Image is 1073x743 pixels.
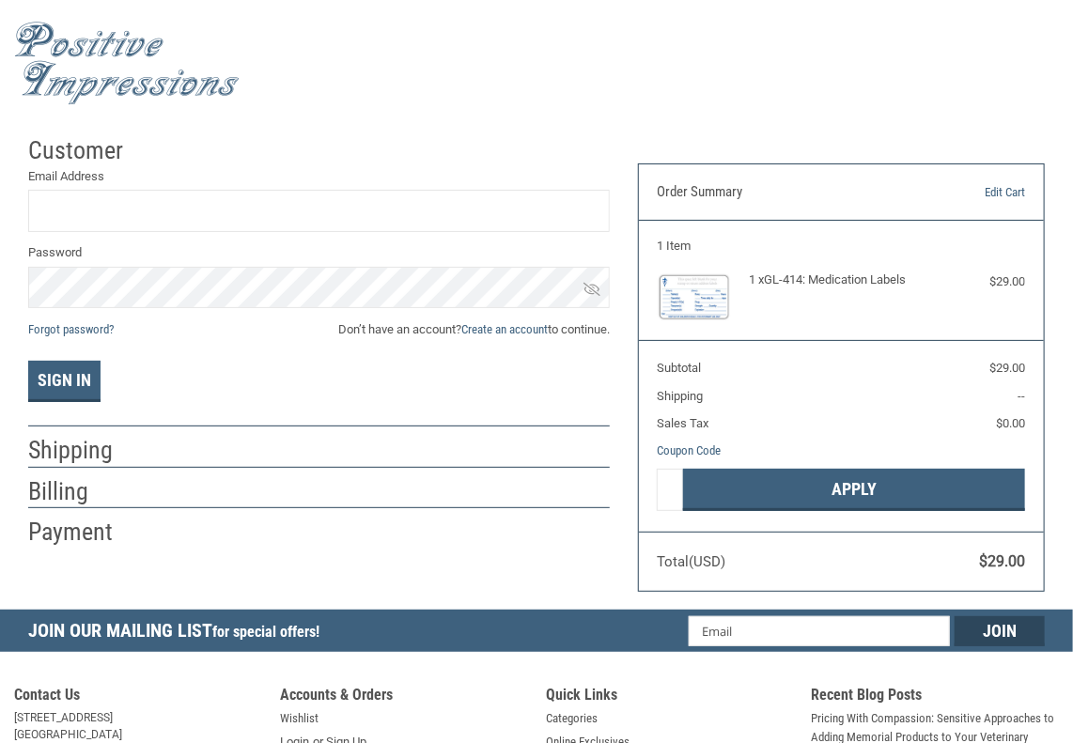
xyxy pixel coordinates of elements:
[338,320,610,339] span: Don’t have an account? to continue.
[14,686,261,709] h5: Contact Us
[28,517,138,548] h2: Payment
[14,22,240,105] img: Positive Impressions
[28,322,114,336] a: Forgot password?
[657,553,725,570] span: Total (USD)
[812,686,1059,709] h5: Recent Blog Posts
[1018,389,1025,403] span: --
[657,443,721,457] a: Coupon Code
[683,469,1025,511] button: Apply
[657,416,708,430] span: Sales Tax
[28,135,138,166] h2: Customer
[546,709,598,728] a: Categories
[657,183,907,202] h3: Order Summary
[28,435,138,466] h2: Shipping
[280,709,319,728] a: Wishlist
[955,616,1045,646] input: Join
[933,272,1025,291] div: $29.00
[689,616,950,646] input: Email
[979,552,1025,570] span: $29.00
[28,476,138,507] h2: Billing
[28,243,610,262] label: Password
[996,416,1025,430] span: $0.00
[657,389,703,403] span: Shipping
[28,610,329,658] h5: Join Our Mailing List
[657,239,1025,254] h3: 1 Item
[212,623,319,641] span: for special offers!
[657,361,701,375] span: Subtotal
[280,686,527,709] h5: Accounts & Orders
[461,322,548,336] a: Create an account
[657,469,683,511] input: Gift Certificate or Coupon Code
[749,272,928,287] h4: 1 x GL-414: Medication Labels
[989,361,1025,375] span: $29.00
[28,361,101,402] button: Sign In
[546,686,793,709] h5: Quick Links
[28,167,610,186] label: Email Address
[908,183,1026,202] a: Edit Cart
